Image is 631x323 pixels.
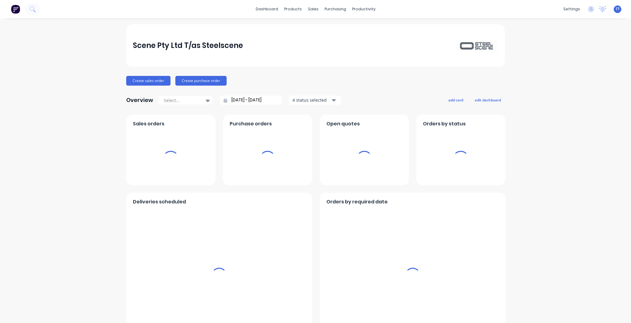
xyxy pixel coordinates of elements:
div: productivity [349,5,379,14]
span: Purchase orders [230,120,272,127]
div: purchasing [322,5,349,14]
img: Scene Pty Ltd T/as Steelscene [456,40,498,51]
button: edit dashboard [471,96,505,104]
span: Deliveries scheduled [133,198,186,206]
div: 4 status selected [292,97,331,103]
span: Sales orders [133,120,164,127]
button: Create purchase order [175,76,227,86]
span: Orders by required date [326,198,388,206]
span: TT [616,6,620,12]
span: Open quotes [326,120,360,127]
div: Overview [126,94,153,106]
div: sales [305,5,322,14]
div: Scene Pty Ltd T/as Steelscene [133,39,243,52]
a: dashboard [253,5,281,14]
button: Create sales order [126,76,170,86]
div: settings [560,5,583,14]
div: products [281,5,305,14]
button: add card [444,96,467,104]
button: 4 status selected [289,96,341,105]
img: Factory [11,5,20,14]
span: Orders by status [423,120,466,127]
